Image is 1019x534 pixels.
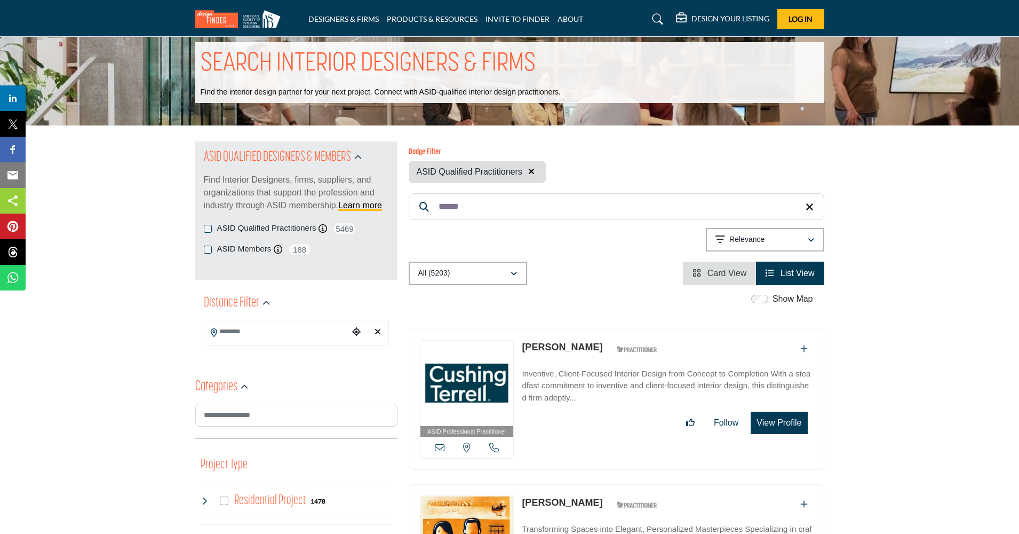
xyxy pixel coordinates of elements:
label: Show Map [773,293,813,305]
button: All (5203) [409,262,527,285]
p: Ayla Schares [522,496,602,510]
button: Project Type [201,455,248,475]
img: ASID Qualified Practitioners Badge Icon [612,343,660,356]
label: ASID Qualified Practitioners [217,222,316,234]
h6: Badge Filter [409,148,546,157]
input: Search Category [195,404,397,427]
p: All (5203) [418,268,450,279]
div: DESIGN YOUR LISTING [676,13,769,26]
a: [PERSON_NAME] [522,342,602,352]
input: ASID Qualified Practitioners checkbox [204,225,212,233]
input: Select Residential Project checkbox [220,497,228,505]
h1: SEARCH INTERIOR DESIGNERS & FIRMS [201,48,536,81]
h2: ASID QUALIFIED DESIGNERS & MEMBERS [204,148,351,167]
h2: Categories [195,378,237,397]
a: View List [766,269,814,278]
span: List View [781,269,815,278]
img: ASID Qualified Practitioners Badge Icon [612,498,660,512]
span: 5469 [332,222,356,235]
a: Inventive, Client-Focused Interior Design from Concept to Completion With a steadfast commitment ... [522,362,813,404]
li: Card View [683,262,756,285]
p: Inventive, Client-Focused Interior Design from Concept to Completion With a steadfast commitment ... [522,368,813,404]
a: Add To List [800,500,808,509]
input: Search Location [204,321,348,342]
a: Search [642,11,670,28]
p: Find Interior Designers, firms, suppliers, and organizations that support the profession and indu... [204,174,389,212]
button: Like listing [679,412,702,434]
p: Find the interior design partner for your next project. Connect with ASID-qualified interior desi... [201,87,561,98]
h5: DESIGN YOUR LISTING [691,14,769,23]
input: Search Keyword [409,193,824,220]
label: ASID Members [217,243,272,255]
div: Choose your current location [348,321,364,344]
span: Card View [707,269,747,278]
li: List View [756,262,824,285]
span: Log In [789,14,813,23]
span: ASID Professional Practitioner [427,427,506,436]
button: Log In [777,9,824,29]
a: PRODUCTS & RESOURCES [387,14,477,23]
button: Relevance [706,228,824,252]
span: 188 [288,243,312,256]
h4: Residential Project: Types of projects range from simple residential renovations to highly comple... [234,491,306,510]
img: Site Logo [195,10,286,28]
p: Relevance [729,234,765,245]
h2: Distance Filter [204,294,259,313]
span: ASID Qualified Practitioners [417,166,522,178]
div: Clear search location [370,321,386,344]
button: View Profile [751,412,807,434]
a: [PERSON_NAME] [522,497,602,508]
input: ASID Members checkbox [204,246,212,254]
a: Add To List [800,344,808,354]
a: Learn more [338,201,382,210]
a: INVITE TO FINDER [485,14,550,23]
img: Beth Schaper [420,341,514,426]
a: View Card [692,269,746,278]
a: ASID Professional Practitioner [420,341,514,437]
p: Beth Schaper [522,340,602,355]
button: Follow [707,412,745,434]
a: DESIGNERS & FIRMS [308,14,379,23]
b: 1478 [311,498,325,505]
a: ABOUT [558,14,583,23]
div: 1478 Results For Residential Project [311,496,325,506]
